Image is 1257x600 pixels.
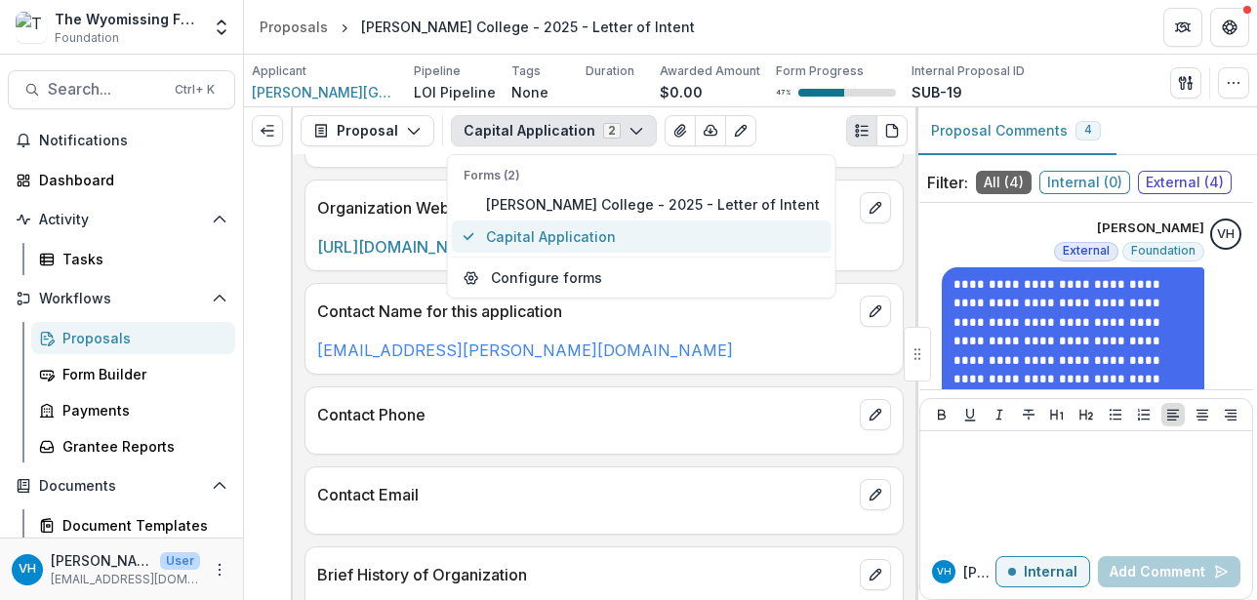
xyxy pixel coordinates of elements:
[252,13,336,41] a: Proposals
[1017,403,1040,426] button: Strike
[1163,8,1202,47] button: Partners
[317,563,852,586] p: Brief History of Organization
[39,291,204,307] span: Workflows
[252,82,398,102] a: [PERSON_NAME][GEOGRAPHIC_DATA]
[317,237,619,257] a: [URL][DOMAIN_NAME][PERSON_NAME]
[51,550,152,571] p: [PERSON_NAME]
[464,167,820,184] p: Forms (2)
[62,328,220,348] div: Proposals
[62,249,220,269] div: Tasks
[31,358,235,390] a: Form Builder
[912,82,962,102] p: SUB-19
[208,8,235,47] button: Open entity switcher
[511,82,548,102] p: None
[846,115,877,146] button: Plaintext view
[317,340,733,360] a: [EMAIL_ADDRESS][PERSON_NAME][DOMAIN_NAME]
[414,62,461,80] p: Pipeline
[1210,8,1249,47] button: Get Help
[48,80,163,99] span: Search...
[8,204,235,235] button: Open Activity
[776,62,864,80] p: Form Progress
[39,478,204,495] span: Documents
[860,399,891,430] button: edit
[1138,171,1232,194] span: External ( 4 )
[252,13,703,41] nav: breadcrumb
[486,194,820,215] span: [PERSON_NAME] College - 2025 - Letter of Intent
[8,125,235,156] button: Notifications
[8,164,235,196] a: Dashboard
[16,12,47,43] img: The Wyomissing Foundation
[1075,403,1098,426] button: Heading 2
[8,70,235,109] button: Search...
[937,567,952,577] div: Valeri Harteg
[55,9,200,29] div: The Wyomissing Foundation
[915,107,1116,155] button: Proposal Comments
[776,86,791,100] p: 47 %
[860,192,891,223] button: edit
[301,115,434,146] button: Proposal
[860,479,891,510] button: edit
[927,171,968,194] p: Filter:
[252,62,306,80] p: Applicant
[31,394,235,426] a: Payments
[39,212,204,228] span: Activity
[976,171,1032,194] span: All ( 4 )
[19,563,36,576] div: Valeri Harteg
[1161,403,1185,426] button: Align Left
[1063,244,1110,258] span: External
[725,115,756,146] button: Edit as form
[660,62,760,80] p: Awarded Amount
[62,515,220,536] div: Document Templates
[912,62,1025,80] p: Internal Proposal ID
[451,115,657,146] button: Capital Application2
[317,196,852,220] p: Organization Website
[586,62,634,80] p: Duration
[958,403,982,426] button: Underline
[361,17,695,37] div: [PERSON_NAME] College - 2025 - Letter of Intent
[160,552,200,570] p: User
[55,29,119,47] span: Foundation
[988,403,1011,426] button: Italicize
[1132,403,1156,426] button: Ordered List
[1131,244,1196,258] span: Foundation
[39,170,220,190] div: Dashboard
[1097,219,1204,238] p: [PERSON_NAME]
[252,115,283,146] button: Expand left
[1219,403,1242,426] button: Align Right
[39,133,227,149] span: Notifications
[511,62,541,80] p: Tags
[51,571,200,588] p: [EMAIL_ADDRESS][DOMAIN_NAME]
[31,430,235,462] a: Grantee Reports
[1039,171,1130,194] span: Internal ( 0 )
[208,558,231,581] button: More
[171,79,219,100] div: Ctrl + K
[62,436,220,457] div: Grantee Reports
[1024,564,1077,580] p: Internal
[31,322,235,354] a: Proposals
[963,562,995,582] p: [PERSON_NAME]
[8,283,235,314] button: Open Workflows
[1104,403,1127,426] button: Bullet List
[1191,403,1214,426] button: Align Center
[995,556,1090,587] button: Internal
[1045,403,1069,426] button: Heading 1
[660,82,703,102] p: $0.00
[317,300,852,323] p: Contact Name for this application
[860,559,891,590] button: edit
[860,296,891,327] button: edit
[930,403,953,426] button: Bold
[317,483,852,506] p: Contact Email
[1217,228,1235,241] div: Valeri Harteg
[876,115,908,146] button: PDF view
[414,82,496,102] p: LOI Pipeline
[8,470,235,501] button: Open Documents
[260,17,328,37] div: Proposals
[1098,556,1240,587] button: Add Comment
[1084,123,1092,137] span: 4
[665,115,696,146] button: View Attached Files
[62,364,220,384] div: Form Builder
[31,243,235,275] a: Tasks
[62,400,220,420] div: Payments
[31,509,235,541] a: Document Templates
